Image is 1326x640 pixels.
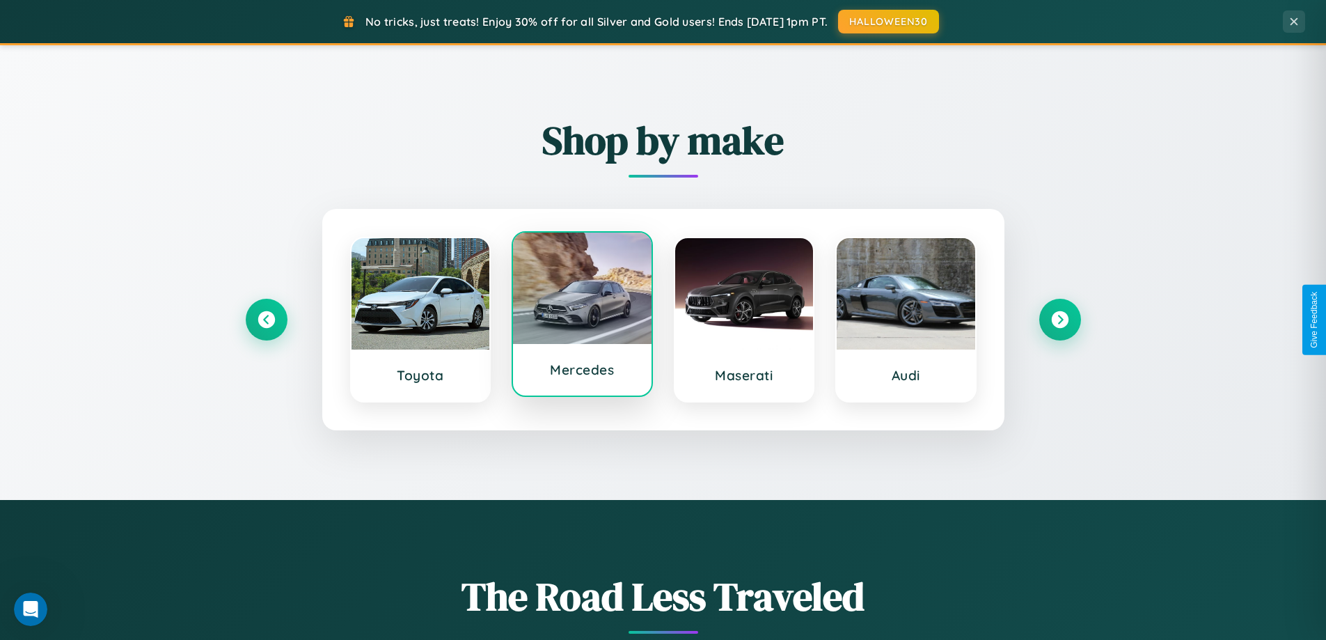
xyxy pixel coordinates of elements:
[14,593,47,626] iframe: Intercom live chat
[365,367,476,384] h3: Toyota
[246,570,1081,623] h1: The Road Less Traveled
[851,367,961,384] h3: Audi
[1309,292,1319,348] div: Give Feedback
[365,15,828,29] span: No tricks, just treats! Enjoy 30% off for all Silver and Gold users! Ends [DATE] 1pm PT.
[246,114,1081,167] h2: Shop by make
[689,367,800,384] h3: Maserati
[527,361,638,378] h3: Mercedes
[838,10,939,33] button: HALLOWEEN30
